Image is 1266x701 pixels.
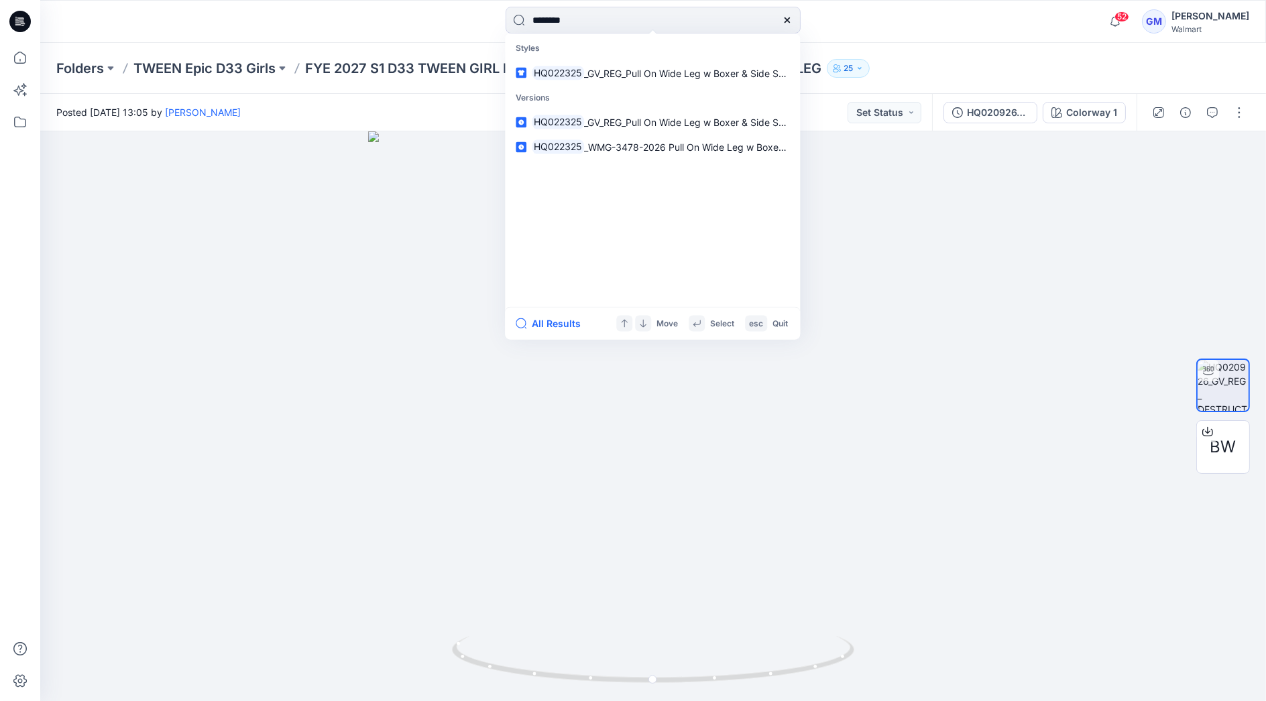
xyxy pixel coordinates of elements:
a: FYE 2027 S1 D33 TWEEN GIRL EPIC [305,59,534,78]
p: Move [656,316,678,330]
div: [PERSON_NAME] [1171,8,1249,24]
span: 52 [1114,11,1129,22]
a: Folders [56,59,104,78]
button: Details [1175,102,1196,123]
p: Styles [508,36,797,61]
button: All Results [516,316,589,332]
button: 25 [827,59,870,78]
a: TWEEN Epic D33 Girls [133,59,276,78]
mark: HQ022325 [532,115,584,130]
p: Select [710,316,734,330]
mark: HQ022325 [532,139,584,155]
div: HQ020926_GV_DESTRUCTED WIDE LEG [967,105,1029,120]
p: Quit [772,316,788,330]
a: HQ022325_GV_REG_Pull On Wide Leg w Boxer & Side Stripe [508,60,797,85]
mark: HQ022325 [532,65,584,80]
a: HQ022325_WMG-3478-2026 Pull On Wide Leg w Boxer n Side Stripe_Full Colorway [508,135,797,160]
div: GM [1142,9,1166,34]
span: Posted [DATE] 13:05 by [56,105,241,119]
span: _WMG-3478-2026 Pull On Wide Leg w Boxer n Side Stripe_Full Colorway [584,141,903,153]
div: Colorway 1 [1066,105,1117,120]
span: _GV_REG_Pull On Wide Leg w Boxer & Side Stripe [584,117,799,128]
div: Walmart [1171,24,1249,34]
p: Versions [508,85,797,110]
button: HQ020926_GV_DESTRUCTED WIDE LEG [943,102,1037,123]
span: _GV_REG_Pull On Wide Leg w Boxer & Side Stripe [584,67,799,78]
span: BW [1210,435,1236,459]
a: [PERSON_NAME] [165,107,241,118]
p: 25 [844,61,853,76]
p: esc [749,316,763,330]
a: HQ022325_GV_REG_Pull On Wide Leg w Boxer & Side Stripe [508,110,797,135]
button: Colorway 1 [1043,102,1126,123]
img: HQ020926_GV_REG_ DESTRUCTED WIDE LEG [1198,360,1249,411]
